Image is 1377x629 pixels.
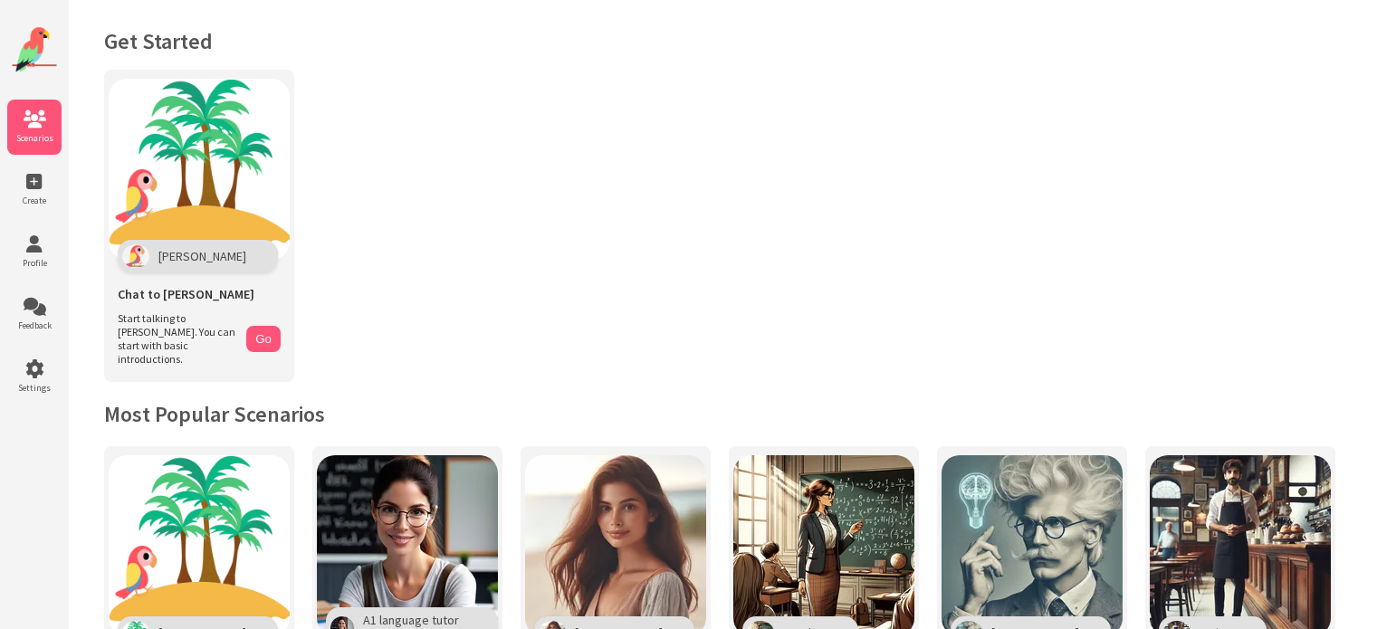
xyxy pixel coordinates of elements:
h2: Most Popular Scenarios [104,400,1341,428]
h1: Get Started [104,27,1341,55]
img: Website Logo [12,27,57,72]
span: [PERSON_NAME] [158,248,246,264]
span: Chat to [PERSON_NAME] [118,286,254,302]
img: Chat with Polly [109,79,290,260]
span: Settings [7,382,62,394]
span: Scenarios [7,132,62,144]
span: Start talking to [PERSON_NAME]. You can start with basic introductions. [118,311,237,366]
span: Profile [7,257,62,269]
button: Go [246,326,281,352]
span: Create [7,195,62,206]
span: Feedback [7,319,62,331]
img: Polly [122,244,149,268]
